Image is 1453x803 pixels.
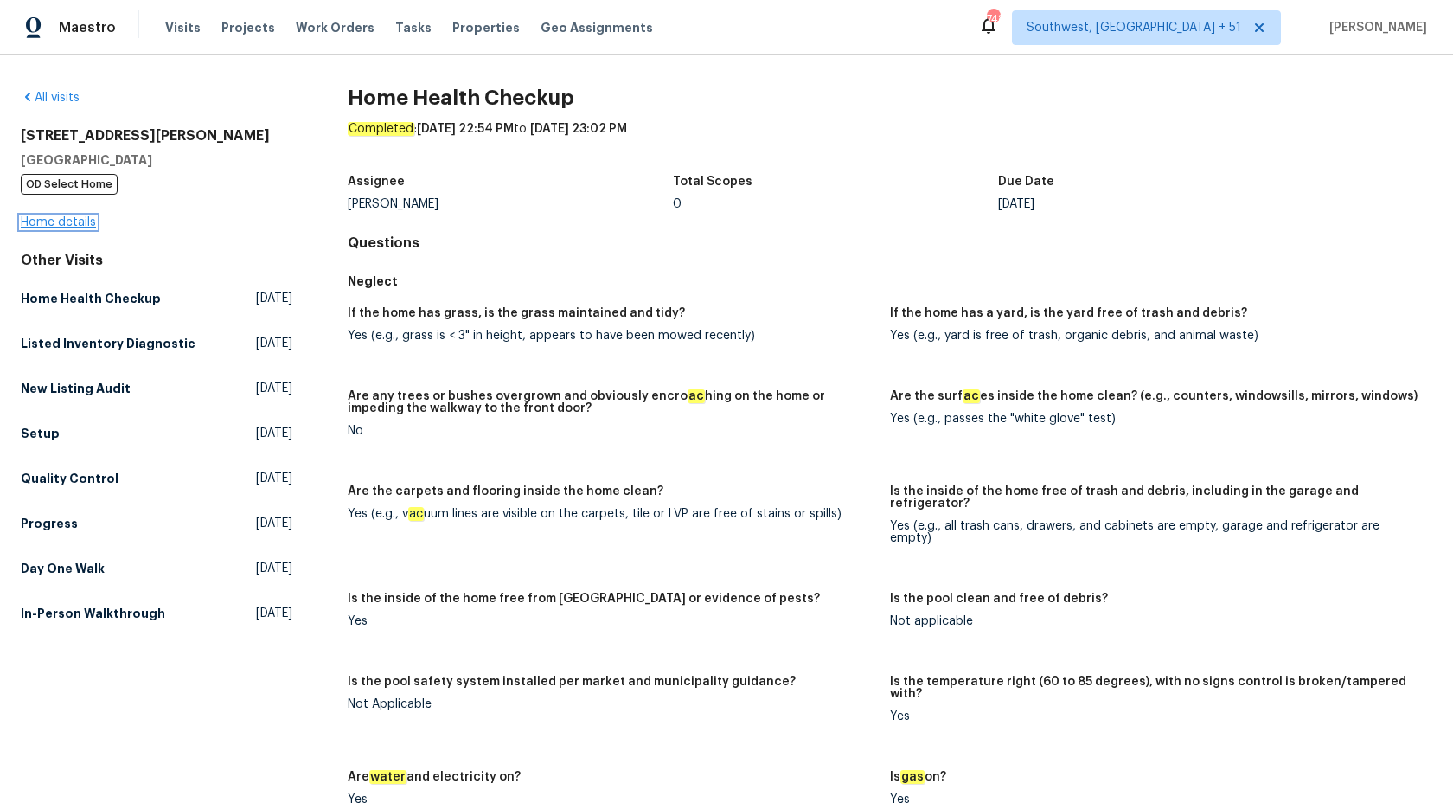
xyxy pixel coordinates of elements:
a: Day One Walk[DATE] [21,553,292,584]
h5: Day One Walk [21,560,105,577]
a: All visits [21,92,80,104]
span: [DATE] [256,335,292,352]
span: Southwest, [GEOGRAPHIC_DATA] + 51 [1027,19,1241,36]
h5: Quality Control [21,470,118,487]
h5: New Listing Audit [21,380,131,397]
div: 748 [987,10,999,28]
span: [DATE] [256,425,292,442]
h5: Are and electricity on? [348,771,521,783]
a: New Listing Audit[DATE] [21,373,292,404]
h5: Due Date [998,176,1054,188]
h5: Is on? [890,771,946,783]
span: [DATE] [256,380,292,397]
div: Not Applicable [348,698,876,710]
h5: Setup [21,425,60,442]
span: Visits [165,19,201,36]
span: Projects [221,19,275,36]
h5: Listed Inventory Diagnostic [21,335,195,352]
h5: Assignee [348,176,405,188]
h5: Is the inside of the home free from [GEOGRAPHIC_DATA] or evidence of pests? [348,593,820,605]
h5: Progress [21,515,78,532]
div: Yes [890,710,1418,723]
em: ac [408,507,424,521]
h5: Total Scopes [673,176,752,188]
div: [DATE] [998,198,1323,210]
h5: Are any trees or bushes overgrown and obviously encro hing on the home or impeding the walkway to... [348,390,876,414]
em: Completed [348,122,414,136]
h5: Home Health Checkup [21,290,161,307]
h5: Are the carpets and flooring inside the home clean? [348,485,663,498]
span: [DATE] [256,605,292,622]
h2: [STREET_ADDRESS][PERSON_NAME] [21,127,292,145]
h5: If the home has a yard, is the yard free of trash and debris? [890,307,1247,319]
a: Setup[DATE] [21,418,292,449]
div: Not applicable [890,615,1418,627]
span: Geo Assignments [541,19,653,36]
h4: Questions [348,234,1432,252]
span: Properties [452,19,520,36]
div: Other Visits [21,252,292,269]
span: [PERSON_NAME] [1322,19,1427,36]
a: Progress[DATE] [21,508,292,539]
a: Quality Control[DATE] [21,463,292,494]
div: Yes (e.g., all trash cans, drawers, and cabinets are empty, garage and refrigerator are empty) [890,520,1418,544]
h5: Is the temperature right (60 to 85 degrees), with no signs control is broken/tampered with? [890,676,1418,700]
a: Home details [21,216,96,228]
a: In-Person Walkthrough[DATE] [21,598,292,629]
div: Yes (e.g., grass is < 3" in height, appears to have been mowed recently) [348,330,876,342]
span: [DATE] 22:54 PM [417,123,514,135]
div: [PERSON_NAME] [348,198,673,210]
div: 0 [673,198,998,210]
div: Yes (e.g., v uum lines are visible on the carpets, tile or LVP are free of stains or spills) [348,508,876,520]
div: Yes (e.g., passes the "white glove" test) [890,413,1418,425]
div: Yes [348,615,876,627]
em: ac [688,389,705,403]
h5: Is the pool clean and free of debris? [890,593,1108,605]
h5: Is the pool safety system installed per market and municipality guidance? [348,676,796,688]
span: [DATE] [256,470,292,487]
span: [DATE] [256,515,292,532]
span: [DATE] 23:02 PM [530,123,627,135]
span: OD Select Home [21,174,118,195]
span: [DATE] [256,290,292,307]
em: gas [900,770,925,784]
h5: Are the surf es inside the home clean? (e.g., counters, windowsills, mirrors, windows) [890,390,1418,402]
a: Listed Inventory Diagnostic[DATE] [21,328,292,359]
div: Yes (e.g., yard is free of trash, organic debris, and animal waste) [890,330,1418,342]
span: Work Orders [296,19,374,36]
span: [DATE] [256,560,292,577]
div: No [348,425,876,437]
span: Maestro [59,19,116,36]
h5: [GEOGRAPHIC_DATA] [21,151,292,169]
span: Tasks [395,22,432,34]
a: Home Health Checkup[DATE] [21,283,292,314]
h5: In-Person Walkthrough [21,605,165,622]
em: ac [963,389,980,403]
em: water [369,770,406,784]
h5: Is the inside of the home free of trash and debris, including in the garage and refrigerator? [890,485,1418,510]
h5: If the home has grass, is the grass maintained and tidy? [348,307,685,319]
div: : to [348,120,1432,165]
h2: Home Health Checkup [348,89,1432,106]
h5: Neglect [348,273,1432,290]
